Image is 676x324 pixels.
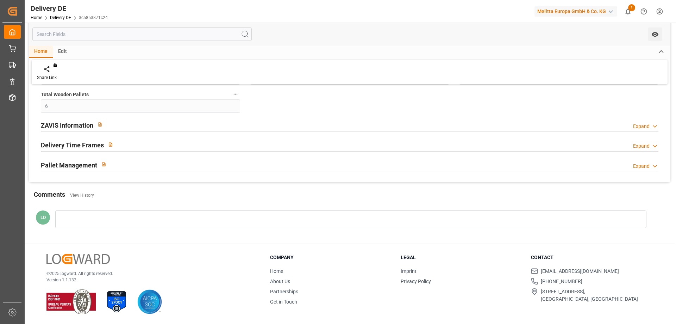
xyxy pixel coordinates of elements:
h2: Delivery Time Frames [41,140,104,150]
a: View History [70,193,94,198]
span: [STREET_ADDRESS], [GEOGRAPHIC_DATA], [GEOGRAPHIC_DATA] [541,288,638,303]
h2: Pallet Management [41,160,97,170]
h3: Contact [531,254,653,261]
span: LD [40,215,46,220]
img: AICPA SOC [137,289,162,314]
span: [PHONE_NUMBER] [541,278,582,285]
div: Expand [633,163,650,170]
a: About Us [270,279,290,284]
h2: Comments [34,190,65,199]
a: Home [270,268,283,274]
a: Imprint [401,268,417,274]
a: Partnerships [270,289,298,294]
div: Edit [53,46,72,58]
a: Get in Touch [270,299,297,305]
h2: ZAVIS Information [41,121,93,130]
span: 1 [628,4,635,11]
button: View description [104,138,117,151]
button: Help Center [636,4,652,19]
h3: Legal [401,254,522,261]
a: Delivery DE [50,15,71,20]
a: Privacy Policy [401,279,431,284]
input: Search Fields [32,27,252,41]
div: Home [29,46,53,58]
span: [EMAIL_ADDRESS][DOMAIN_NAME] [541,268,619,275]
img: ISO 9001 & ISO 14001 Certification [46,289,96,314]
div: Melitta Europa GmbH & Co. KG [534,6,617,17]
button: Melitta Europa GmbH & Co. KG [534,5,620,18]
div: Expand [633,123,650,130]
p: Version 1.1.132 [46,277,252,283]
a: Home [31,15,42,20]
div: Delivery DE [31,3,108,14]
button: open menu [648,27,662,41]
p: © 2025 Logward. All rights reserved. [46,270,252,277]
img: Logward Logo [46,254,110,264]
h3: Company [270,254,392,261]
button: View description [93,118,107,131]
img: ISO 27001 Certification [104,289,129,314]
div: Expand [633,142,650,150]
button: show 1 new notifications [620,4,636,19]
span: Total Wooden Pallets [41,91,89,98]
button: View description [97,158,111,171]
button: Total Wooden Pallets [231,90,240,99]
